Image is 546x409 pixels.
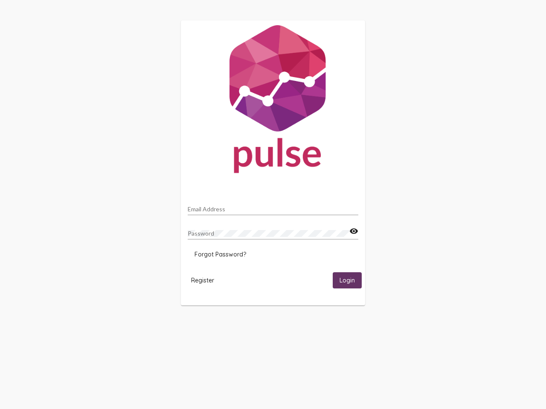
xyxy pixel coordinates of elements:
[181,20,365,181] img: Pulse For Good Logo
[191,277,214,284] span: Register
[195,251,246,258] span: Forgot Password?
[349,226,358,236] mat-icon: visibility
[340,277,355,285] span: Login
[184,272,221,288] button: Register
[188,247,253,262] button: Forgot Password?
[333,272,362,288] button: Login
